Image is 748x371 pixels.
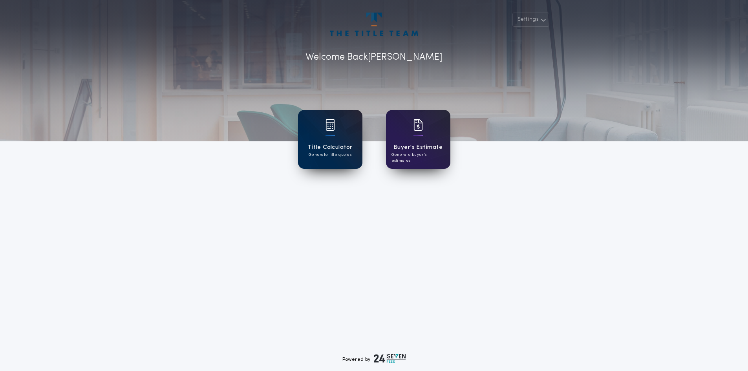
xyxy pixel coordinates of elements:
[330,13,418,36] img: account-logo
[309,152,351,158] p: Generate title quotes
[512,13,549,27] button: Settings
[386,110,450,169] a: card iconBuyer's EstimateGenerate buyer's estimates
[391,152,445,164] p: Generate buyer's estimates
[298,110,362,169] a: card iconTitle CalculatorGenerate title quotes
[326,119,335,131] img: card icon
[307,143,352,152] h1: Title Calculator
[342,354,406,363] div: Powered by
[413,119,423,131] img: card icon
[374,354,406,363] img: logo
[305,50,443,64] p: Welcome Back [PERSON_NAME]
[393,143,443,152] h1: Buyer's Estimate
